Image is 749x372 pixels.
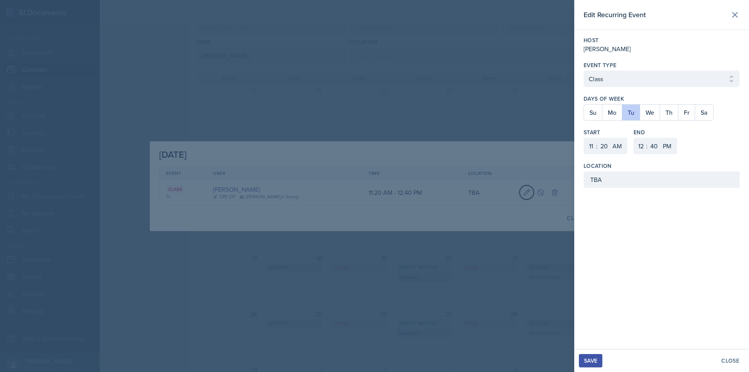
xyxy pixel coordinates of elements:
[584,171,740,188] input: Enter location
[584,162,612,170] label: Location
[695,105,713,120] button: Sa
[622,105,640,120] button: Tu
[646,141,648,151] div: :
[596,141,598,151] div: :
[678,105,695,120] button: Fr
[584,61,617,69] label: Event Type
[716,354,744,367] button: Close
[584,36,740,44] label: Host
[584,358,597,364] div: Save
[584,9,646,20] h2: Edit Recurring Event
[634,128,677,136] label: End
[602,105,622,120] button: Mo
[584,95,740,103] label: Days of Week
[584,105,602,120] button: Su
[584,44,740,53] div: [PERSON_NAME]
[584,128,627,136] label: Start
[660,105,678,120] button: Th
[640,105,660,120] button: We
[721,358,739,364] div: Close
[579,354,602,367] button: Save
